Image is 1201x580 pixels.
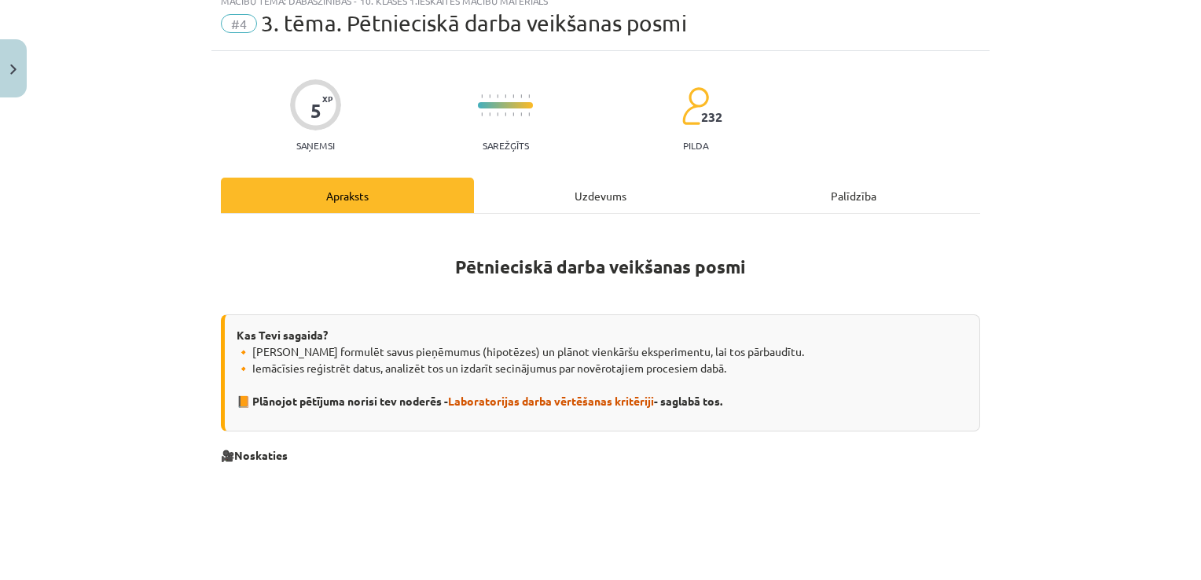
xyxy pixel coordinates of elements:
[221,447,980,464] p: 🎥
[290,140,341,151] p: Saņemsi
[481,112,483,116] img: icon-short-line-57e1e144782c952c97e751825c79c345078a6d821885a25fce030b3d8c18986b.svg
[489,94,490,98] img: icon-short-line-57e1e144782c952c97e751825c79c345078a6d821885a25fce030b3d8c18986b.svg
[520,112,522,116] img: icon-short-line-57e1e144782c952c97e751825c79c345078a6d821885a25fce030b3d8c18986b.svg
[481,94,483,98] img: icon-short-line-57e1e144782c952c97e751825c79c345078a6d821885a25fce030b3d8c18986b.svg
[474,178,727,213] div: Uzdevums
[448,394,654,408] a: Laboratorijas darba vērtēšanas kritēriji
[237,328,328,342] strong: Kas Tevi sagaida?
[310,100,321,122] div: 5
[234,448,288,462] b: Noskaties
[505,112,506,116] img: icon-short-line-57e1e144782c952c97e751825c79c345078a6d821885a25fce030b3d8c18986b.svg
[455,255,746,278] strong: Pētnieciskā darba veikšanas posmi
[727,178,980,213] div: Palīdzība
[497,112,498,116] img: icon-short-line-57e1e144782c952c97e751825c79c345078a6d821885a25fce030b3d8c18986b.svg
[528,94,530,98] img: icon-short-line-57e1e144782c952c97e751825c79c345078a6d821885a25fce030b3d8c18986b.svg
[221,178,474,213] div: Apraksts
[489,112,490,116] img: icon-short-line-57e1e144782c952c97e751825c79c345078a6d821885a25fce030b3d8c18986b.svg
[681,86,709,126] img: students-c634bb4e5e11cddfef0936a35e636f08e4e9abd3cc4e673bd6f9a4125e45ecb1.svg
[520,94,522,98] img: icon-short-line-57e1e144782c952c97e751825c79c345078a6d821885a25fce030b3d8c18986b.svg
[512,94,514,98] img: icon-short-line-57e1e144782c952c97e751825c79c345078a6d821885a25fce030b3d8c18986b.svg
[237,343,968,409] p: 🔸 [PERSON_NAME] formulēt savus pieņēmumus (hipotēzes) un plānot vienkāršu eksperimentu, lai tos p...
[512,112,514,116] img: icon-short-line-57e1e144782c952c97e751825c79c345078a6d821885a25fce030b3d8c18986b.svg
[528,112,530,116] img: icon-short-line-57e1e144782c952c97e751825c79c345078a6d821885a25fce030b3d8c18986b.svg
[322,94,332,103] span: XP
[10,64,17,75] img: icon-close-lesson-0947bae3869378f0d4975bcd49f059093ad1ed9edebbc8119c70593378902aed.svg
[701,110,722,124] span: 232
[261,10,687,36] span: 3. tēma. Pētnieciskā darba veikšanas posmi
[497,94,498,98] img: icon-short-line-57e1e144782c952c97e751825c79c345078a6d821885a25fce030b3d8c18986b.svg
[683,140,708,151] p: pilda
[237,394,722,408] strong: 📙 Plānojot pētījuma norisi tev noderēs - - saglabā tos.
[505,94,506,98] img: icon-short-line-57e1e144782c952c97e751825c79c345078a6d821885a25fce030b3d8c18986b.svg
[483,140,529,151] p: Sarežģīts
[221,14,257,33] span: #4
